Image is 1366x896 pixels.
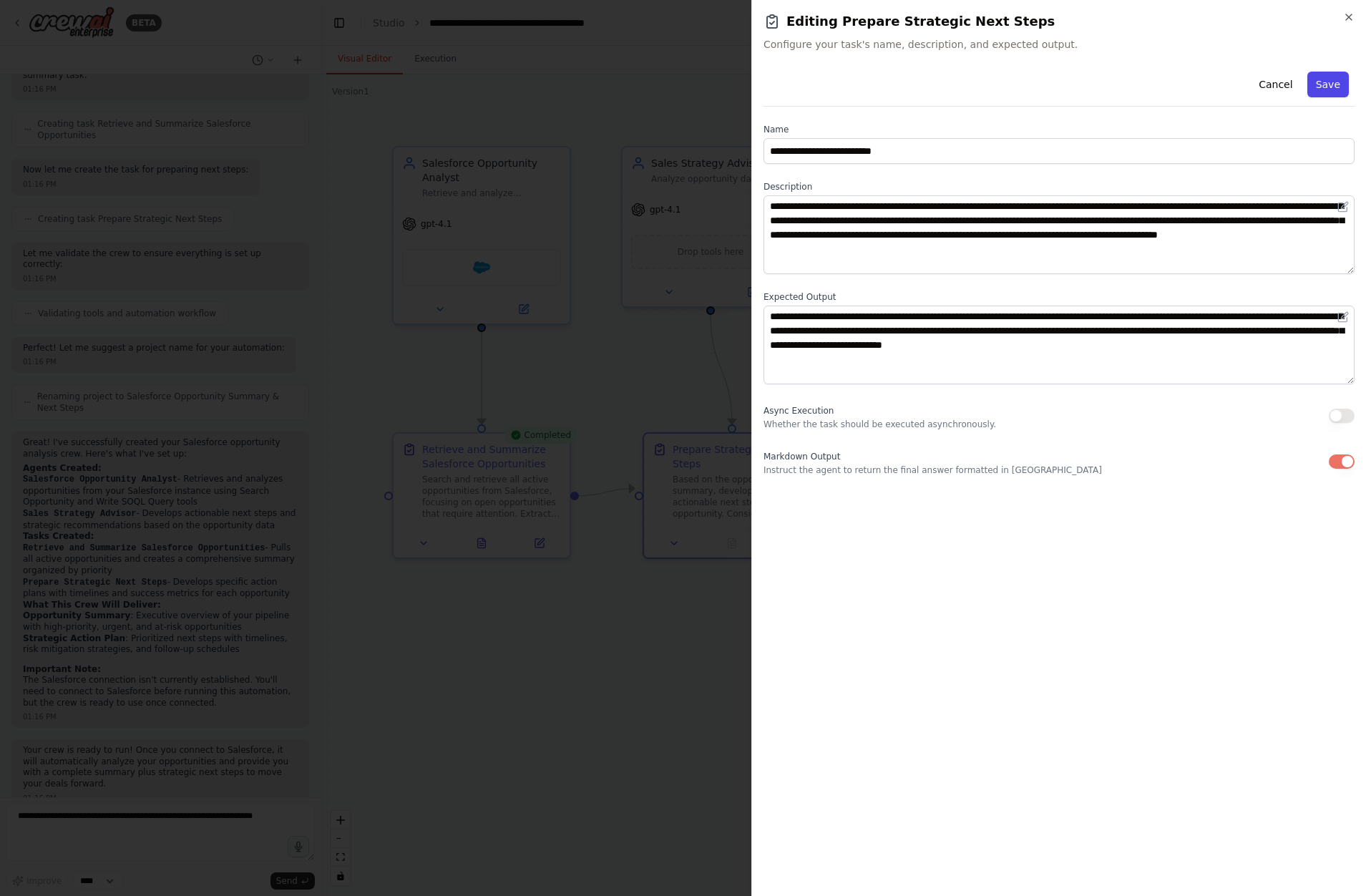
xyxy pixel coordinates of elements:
button: Open in editor [1335,198,1352,215]
p: Whether the task should be executed asynchronously. [764,419,996,430]
span: Configure your task's name, description, and expected output. [764,37,1355,52]
label: Description [764,181,1355,193]
h2: Editing Prepare Strategic Next Steps [764,11,1355,31]
span: Async Execution [764,406,834,416]
span: Markdown Output [764,452,840,462]
p: Instruct the agent to return the final answer formatted in [GEOGRAPHIC_DATA] [764,464,1102,476]
button: Save [1307,72,1349,97]
button: Cancel [1250,72,1301,97]
label: Name [764,124,1355,135]
button: Open in editor [1335,308,1352,326]
label: Expected Output [764,291,1355,303]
